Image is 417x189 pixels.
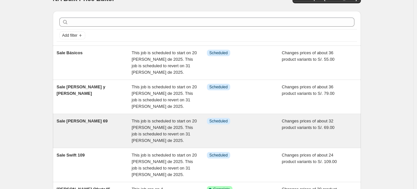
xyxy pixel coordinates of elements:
[132,50,197,75] span: This job is scheduled to start on 20 [PERSON_NAME] de 2025. This job is scheduled to revert on 31...
[57,50,83,55] span: Sale Básicos
[132,119,197,143] span: This job is scheduled to start on 20 [PERSON_NAME] de 2025. This job is scheduled to revert on 31...
[209,84,228,90] span: Scheduled
[132,84,197,109] span: This job is scheduled to start on 20 [PERSON_NAME] de 2025. This job is scheduled to revert on 31...
[209,153,228,158] span: Scheduled
[282,153,337,164] span: Changes prices of about 24 product variants to S/. 109.00
[209,50,228,56] span: Scheduled
[57,153,85,157] span: Sale Swift 109
[59,31,85,39] button: Add filter
[209,119,228,124] span: Scheduled
[282,50,335,62] span: Changes prices of about 36 product variants to S/. 55.00
[282,84,335,96] span: Changes prices of about 36 product variants to S/. 79.00
[57,84,105,96] span: Sale [PERSON_NAME] y [PERSON_NAME]
[132,153,197,177] span: This job is scheduled to start on 20 [PERSON_NAME] de 2025. This job is scheduled to revert on 31...
[62,33,77,38] span: Add filter
[57,119,108,123] span: Sale [PERSON_NAME] 69
[282,119,335,130] span: Changes prices of about 32 product variants to S/. 69.00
